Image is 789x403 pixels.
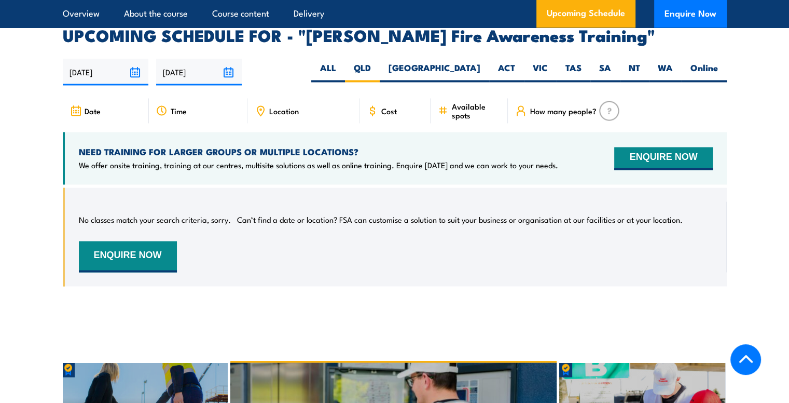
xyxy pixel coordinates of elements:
p: Can’t find a date or location? FSA can customise a solution to suit your business or organisation... [237,214,683,225]
label: TAS [557,62,590,82]
span: Cost [381,106,397,115]
input: To date [156,59,242,85]
span: Available spots [451,102,501,119]
span: Time [171,106,187,115]
p: No classes match your search criteria, sorry. [79,214,231,225]
span: How many people? [530,106,596,115]
label: ACT [489,62,524,82]
h2: UPCOMING SCHEDULE FOR - "[PERSON_NAME] Fire Awareness Training" [63,28,727,42]
label: WA [649,62,682,82]
label: NT [620,62,649,82]
input: From date [63,59,148,85]
label: Online [682,62,727,82]
button: ENQUIRE NOW [79,241,177,272]
span: Date [85,106,101,115]
label: [GEOGRAPHIC_DATA] [380,62,489,82]
label: VIC [524,62,557,82]
label: QLD [345,62,380,82]
span: Location [269,106,299,115]
button: ENQUIRE NOW [614,147,712,170]
p: We offer onsite training, training at our centres, multisite solutions as well as online training... [79,160,558,170]
h4: NEED TRAINING FOR LARGER GROUPS OR MULTIPLE LOCATIONS? [79,146,558,157]
label: SA [590,62,620,82]
label: ALL [311,62,345,82]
